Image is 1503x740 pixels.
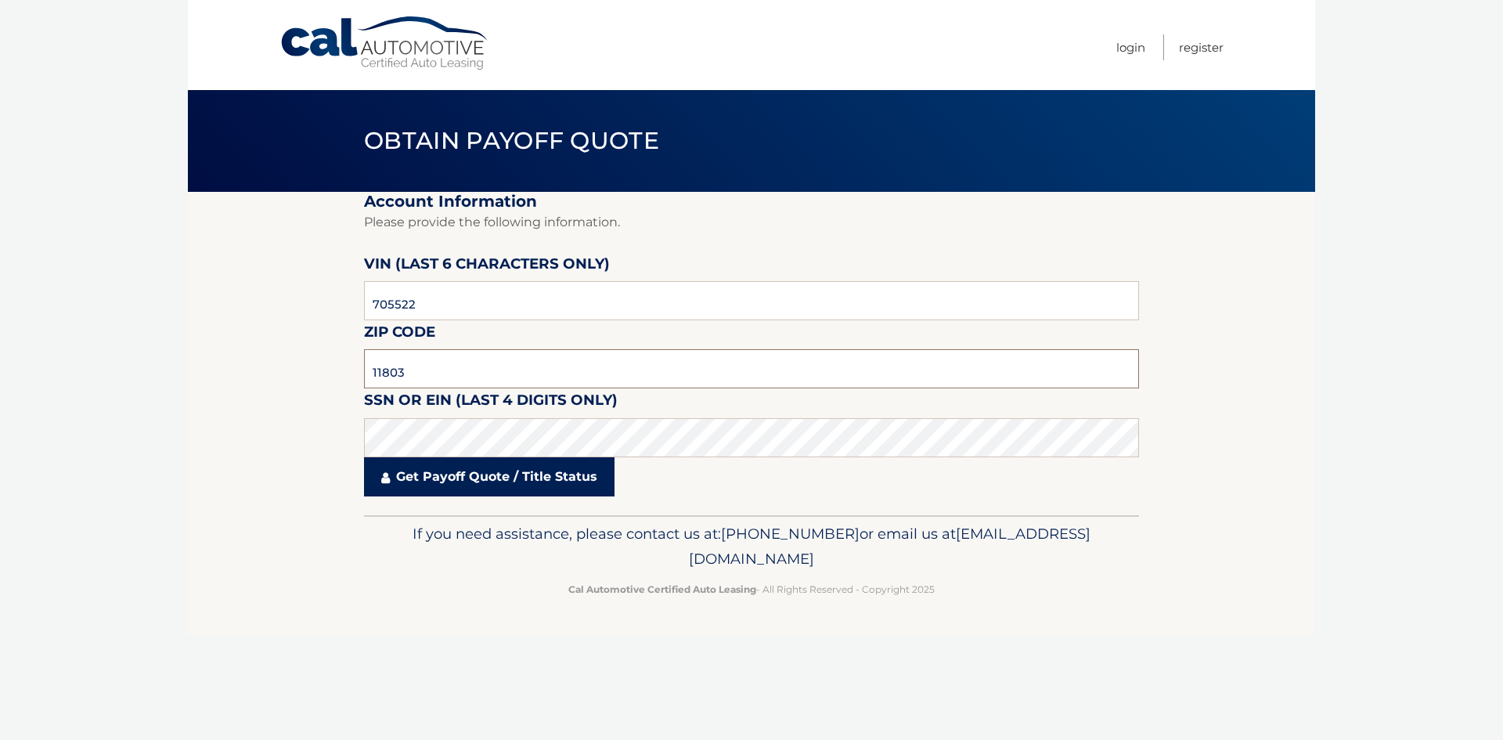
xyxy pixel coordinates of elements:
h2: Account Information [364,192,1139,211]
a: Cal Automotive [279,16,491,71]
p: Please provide the following information. [364,211,1139,233]
span: [PHONE_NUMBER] [721,525,860,543]
label: SSN or EIN (last 4 digits only) [364,388,618,417]
span: Obtain Payoff Quote [364,126,659,155]
p: - All Rights Reserved - Copyright 2025 [374,581,1129,597]
p: If you need assistance, please contact us at: or email us at [374,522,1129,572]
label: VIN (last 6 characters only) [364,252,610,281]
a: Register [1179,34,1224,60]
a: Get Payoff Quote / Title Status [364,457,615,496]
strong: Cal Automotive Certified Auto Leasing [568,583,756,595]
label: Zip Code [364,320,435,349]
a: Login [1116,34,1145,60]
